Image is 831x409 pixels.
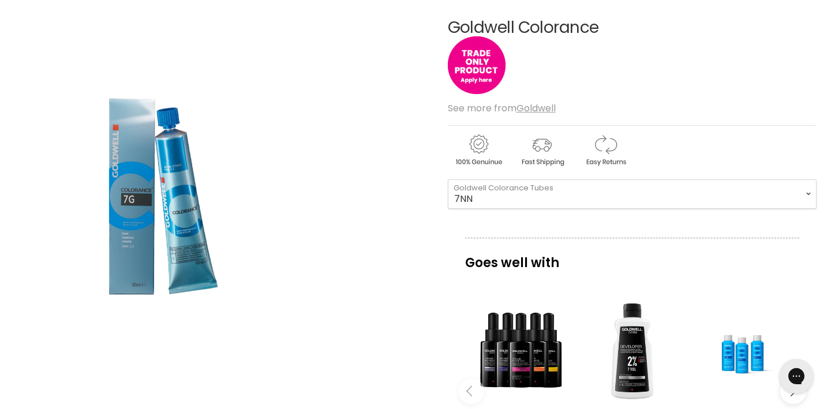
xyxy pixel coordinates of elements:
a: Goldwell [516,102,556,115]
p: Goes well with [465,238,799,276]
img: genuine.gif [448,133,509,168]
img: shipping.gif [511,133,572,168]
span: See more from [448,102,556,115]
img: tradeonly_small.jpg [448,36,506,94]
img: returns.gif [575,133,636,168]
h1: Goldwell Colorance [448,19,817,37]
iframe: Gorgias live chat messenger [773,355,819,397]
